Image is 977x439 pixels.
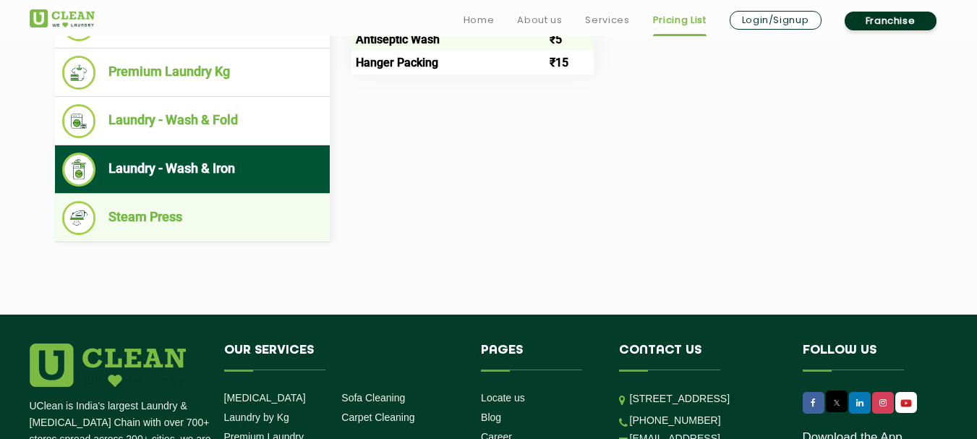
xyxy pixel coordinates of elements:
[62,56,96,90] img: Premium Laundry Kg
[62,104,323,138] li: Laundry - Wash & Fold
[62,104,96,138] img: Laundry - Wash & Fold
[545,27,594,51] td: ₹5
[481,412,501,423] a: Blog
[341,412,414,423] a: Carpet Cleaning
[803,344,930,371] h4: Follow us
[62,56,323,90] li: Premium Laundry Kg
[224,412,289,423] a: Laundry by Kg
[464,12,495,29] a: Home
[481,392,525,404] a: Locate us
[630,391,781,407] p: [STREET_ADDRESS]
[224,344,460,371] h4: Our Services
[481,344,597,371] h4: Pages
[897,396,916,411] img: UClean Laundry and Dry Cleaning
[62,153,323,187] li: Laundry - Wash & Iron
[517,12,562,29] a: About us
[545,51,594,74] td: ₹15
[845,12,937,30] a: Franchise
[653,12,707,29] a: Pricing List
[730,11,822,30] a: Login/Signup
[351,51,545,74] td: Hanger Packing
[630,414,721,426] a: [PHONE_NUMBER]
[30,344,186,387] img: logo.png
[619,344,781,371] h4: Contact us
[351,27,545,51] td: Antiseptic Wash
[30,9,95,27] img: UClean Laundry and Dry Cleaning
[62,201,323,235] li: Steam Press
[585,12,629,29] a: Services
[62,153,96,187] img: Laundry - Wash & Iron
[341,392,405,404] a: Sofa Cleaning
[62,201,96,235] img: Steam Press
[224,392,306,404] a: [MEDICAL_DATA]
